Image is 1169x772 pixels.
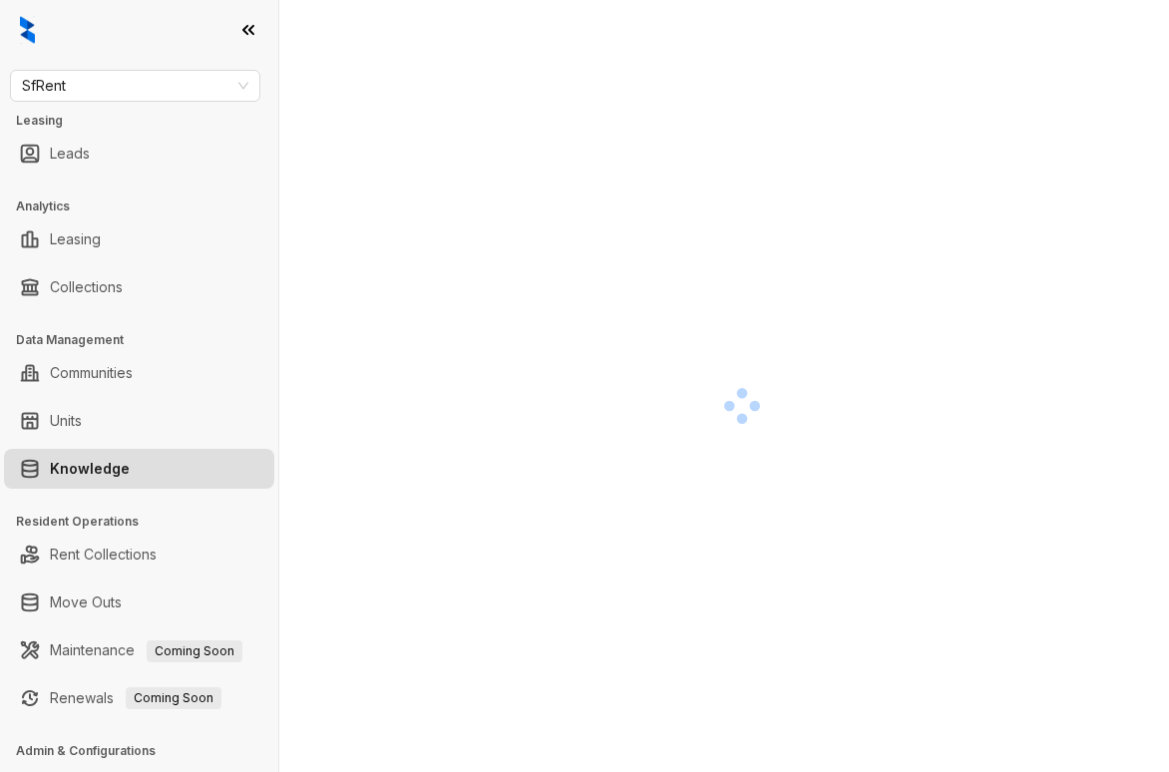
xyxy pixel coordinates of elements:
[50,401,82,441] a: Units
[50,267,123,307] a: Collections
[50,353,133,393] a: Communities
[50,219,101,259] a: Leasing
[147,640,242,662] span: Coming Soon
[4,630,274,670] li: Maintenance
[4,219,274,259] li: Leasing
[4,449,274,489] li: Knowledge
[4,267,274,307] li: Collections
[126,687,221,709] span: Coming Soon
[4,535,274,575] li: Rent Collections
[20,16,35,44] img: logo
[50,449,130,489] a: Knowledge
[4,134,274,174] li: Leads
[4,678,274,718] li: Renewals
[4,401,274,441] li: Units
[50,678,221,718] a: RenewalsComing Soon
[50,582,122,622] a: Move Outs
[16,331,278,349] h3: Data Management
[22,71,248,101] span: SfRent
[16,197,278,215] h3: Analytics
[50,134,90,174] a: Leads
[4,582,274,622] li: Move Outs
[16,742,278,760] h3: Admin & Configurations
[16,112,278,130] h3: Leasing
[4,353,274,393] li: Communities
[50,535,157,575] a: Rent Collections
[16,513,278,531] h3: Resident Operations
